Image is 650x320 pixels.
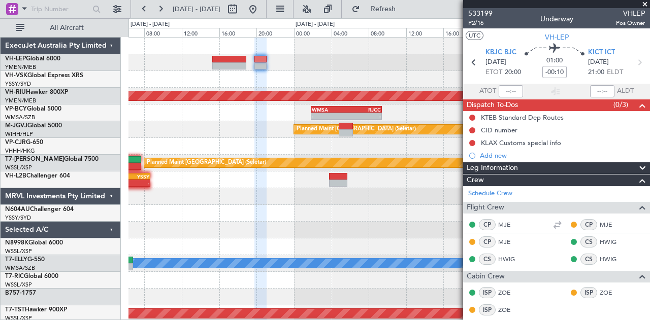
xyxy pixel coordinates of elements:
[616,8,645,19] span: VHLEP
[144,28,182,37] div: 08:00
[498,220,521,229] a: MJE
[5,307,67,313] a: T7-TSTHawker 900XP
[468,8,493,19] span: 533199
[468,19,493,27] span: P2/16
[369,28,406,37] div: 08:00
[498,255,521,264] a: HWIG
[5,63,36,71] a: YMEN/MEB
[219,28,257,37] div: 16:00
[5,273,24,279] span: T7-RIC
[479,236,496,247] div: CP
[5,123,62,129] a: M-JGVJGlobal 5000
[5,73,27,79] span: VH-VSK
[485,48,516,58] span: KBJC BJC
[131,20,170,29] div: [DATE] - [DATE]
[505,67,521,78] span: 20:00
[467,162,518,174] span: Leg Information
[481,138,561,147] div: KLAX Customs special info
[600,255,623,264] a: HWIG
[498,288,521,297] a: ZOE
[5,80,31,88] a: YSSY/SYD
[5,56,60,62] a: VH-LEPGlobal 6000
[588,57,609,67] span: [DATE]
[5,206,30,212] span: N604AU
[5,106,27,112] span: VP-BCY
[5,56,26,62] span: VH-LEP
[5,89,68,95] a: VH-RIUHawker 800XP
[406,28,444,37] div: 12:00
[5,147,35,155] a: VHHH/HKG
[616,19,645,27] span: Pos Owner
[5,173,70,179] a: VH-L2BChallenger 604
[498,305,521,314] a: ZOE
[129,180,149,186] div: -
[5,307,25,313] span: T7-TST
[5,257,45,263] a: T7-ELLYG-550
[481,113,564,122] div: KTEB Standard Dep Routes
[5,139,43,146] a: VP-CJRG-650
[5,214,31,222] a: YSSY/SYD
[479,304,496,315] div: ISP
[5,281,32,289] a: WSSL/XSP
[11,20,110,36] button: All Aircraft
[347,1,408,17] button: Refresh
[182,28,219,37] div: 12:00
[588,48,615,58] span: KICT ICT
[294,28,332,37] div: 00:00
[5,156,64,162] span: T7-[PERSON_NAME]
[498,237,521,246] a: MJE
[580,236,597,247] div: CS
[5,264,35,272] a: WMSA/SZB
[600,288,623,297] a: ZOE
[5,123,27,129] span: M-JGVJ
[485,57,506,67] span: [DATE]
[467,271,505,282] span: Cabin Crew
[481,126,517,134] div: CID number
[362,6,405,13] span: Refresh
[613,99,628,110] span: (0/3)
[332,28,369,37] div: 04:00
[467,202,504,214] span: Flight Crew
[5,173,26,179] span: VH-L2B
[467,174,484,186] span: Crew
[480,151,645,160] div: Add new
[600,220,623,229] a: MJE
[5,97,36,104] a: YMEN/MEB
[617,86,634,96] span: ALDT
[5,273,58,279] a: T7-RICGlobal 6000
[5,130,33,138] a: WIHH/HLP
[312,106,346,113] div: WMSA
[26,24,107,31] span: All Aircraft
[499,85,523,97] input: --:--
[312,113,346,119] div: -
[296,20,335,29] div: [DATE] - [DATE]
[5,106,61,112] a: VP-BCYGlobal 5000
[540,14,573,24] div: Underway
[5,240,28,246] span: N8998K
[31,2,89,17] input: Trip Number
[5,240,63,246] a: N8998KGlobal 6000
[5,114,35,121] a: WMSA/SZB
[5,290,25,296] span: B757-1
[467,99,518,111] span: Dispatch To-Dos
[466,31,483,40] button: UTC
[5,257,27,263] span: T7-ELLY
[485,67,502,78] span: ETOT
[297,122,416,137] div: Planned Maint [GEOGRAPHIC_DATA] (Seletar)
[468,189,512,199] a: Schedule Crew
[443,28,481,37] div: 16:00
[256,28,294,37] div: 20:00
[5,73,83,79] a: VH-VSKGlobal Express XRS
[5,290,36,296] a: B757-1757
[588,67,604,78] span: 21:00
[479,254,496,265] div: CS
[147,155,266,170] div: Planned Maint [GEOGRAPHIC_DATA] (Seletar)
[173,5,220,14] span: [DATE] - [DATE]
[129,173,149,180] div: YSSY
[580,219,597,230] div: CP
[5,247,32,255] a: WSSL/XSP
[5,156,99,162] a: T7-[PERSON_NAME]Global 7500
[5,139,26,146] span: VP-CJR
[5,206,74,212] a: N604AUChallenger 604
[580,287,597,298] div: ISP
